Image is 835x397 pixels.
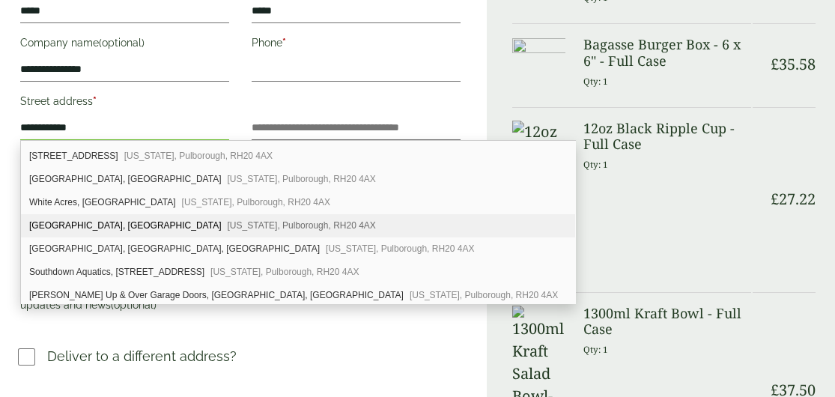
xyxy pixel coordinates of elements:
[21,168,575,191] div: Moo Moo Farm, Glaseby Lane
[410,290,558,300] span: [US_STATE], Pulborough, RH20 4AX
[47,346,237,366] p: Deliver to a different address?
[21,261,575,284] div: Southdown Aquatics, Unit 12, Parkfield Farm, Glaseby Lane
[21,237,575,261] div: Four Oaks, Parkfield Farm, Glaseby Lane
[111,299,157,311] span: (optional)
[124,151,273,161] span: [US_STATE], Pulborough, RH20 4AX
[93,95,97,107] abbr: required
[182,197,330,207] span: [US_STATE], Pulborough, RH20 4AX
[771,54,779,74] span: £
[771,189,779,209] span: £
[228,174,376,184] span: [US_STATE], Pulborough, RH20 4AX
[326,243,474,254] span: [US_STATE], Pulborough, RH20 4AX
[771,189,816,209] bdi: 27.22
[583,121,751,153] h3: 12oz Black Ripple Cup - Full Case
[21,145,575,168] div: Unit 2, Parkfield Farm, Glaseby Lane
[583,344,608,355] small: Qty: 1
[583,306,751,338] h3: 1300ml Kraft Bowl - Full Case
[20,91,229,116] label: Street address
[21,214,575,237] div: Parkfield Farm, Glaseby Lane
[21,284,575,306] div: T W Hawkins Up & Over Garage Doors, Parkfield Farm, Glaseby Lane
[282,37,286,49] abbr: required
[20,32,229,58] label: Company name
[583,159,608,170] small: Qty: 1
[210,267,359,277] span: [US_STATE], Pulborough, RH20 4AX
[583,76,608,87] small: Qty: 1
[99,37,145,49] span: (optional)
[771,54,816,74] bdi: 35.58
[512,121,565,278] img: 12oz Black Ripple Cup-Full Case of-0
[228,220,376,231] span: [US_STATE], Pulborough, RH20 4AX
[21,191,575,214] div: White Acres, Glaseby Lane
[583,37,751,69] h3: Bagasse Burger Box - 6 x 6" - Full Case
[252,32,461,58] label: Phone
